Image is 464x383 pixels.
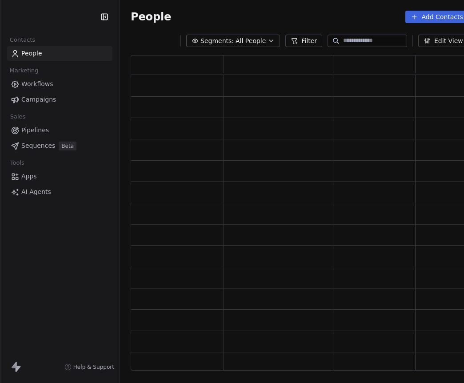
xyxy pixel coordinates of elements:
[7,46,112,61] a: People
[131,10,171,24] span: People
[6,156,28,170] span: Tools
[7,123,112,138] a: Pipelines
[285,35,322,47] button: Filter
[21,141,55,150] span: Sequences
[21,95,56,104] span: Campaigns
[6,33,39,47] span: Contacts
[6,64,42,77] span: Marketing
[7,185,112,199] a: AI Agents
[7,77,112,91] a: Workflows
[6,110,29,123] span: Sales
[64,363,114,371] a: Help & Support
[21,49,42,58] span: People
[7,169,112,184] a: Apps
[73,363,114,371] span: Help & Support
[236,36,266,46] span: All People
[21,126,49,135] span: Pipelines
[7,92,112,107] a: Campaigns
[21,79,53,89] span: Workflows
[200,36,234,46] span: Segments:
[21,172,37,181] span: Apps
[59,142,76,150] span: Beta
[21,187,51,197] span: AI Agents
[7,138,112,153] a: SequencesBeta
